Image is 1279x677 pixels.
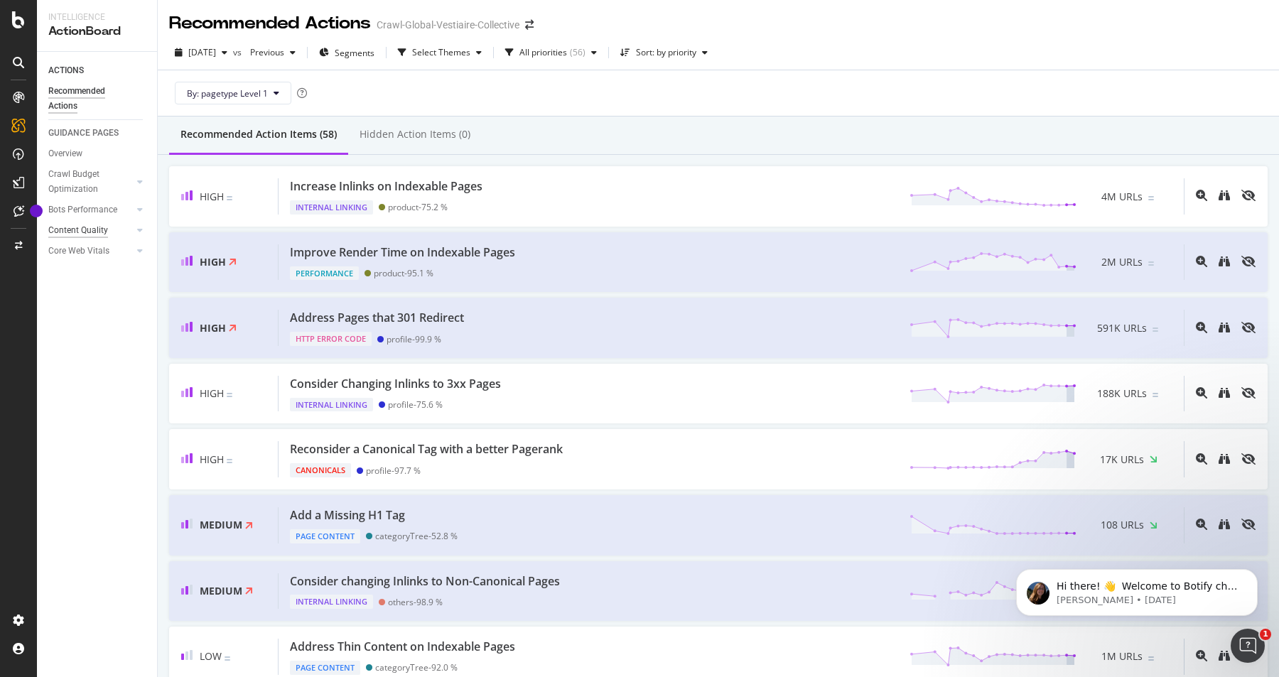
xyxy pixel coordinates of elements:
div: magnifying-glass-plus [1196,256,1207,267]
a: ACTIONS [48,63,147,78]
div: product - 75.2 % [388,202,448,212]
div: Crawl-Global-Vestiaire-Collective [377,18,519,32]
a: binoculars [1219,323,1230,335]
img: Equal [1153,327,1158,332]
button: Segments [313,41,380,64]
div: binoculars [1219,453,1230,465]
div: profile - 99.9 % [387,334,441,345]
span: 591K URLs [1097,321,1147,335]
div: profile - 75.6 % [388,399,443,410]
a: binoculars [1219,388,1230,400]
span: 188K URLs [1097,386,1147,401]
div: Recommended Actions [48,84,134,114]
button: By: pagetype Level 1 [175,82,291,104]
button: Sort: by priority [615,41,713,64]
a: binoculars [1219,190,1230,202]
span: Segments [335,47,374,59]
span: 108 URLs [1101,518,1144,532]
div: Internal Linking [290,398,373,412]
img: Equal [1148,656,1154,661]
img: Equal [1148,261,1154,266]
span: Medium [200,518,242,531]
a: Core Web Vitals [48,244,133,259]
span: High [200,453,224,466]
span: 1M URLs [1101,649,1143,664]
div: magnifying-glass-plus [1196,519,1207,530]
div: categoryTree - 92.0 % [375,662,458,673]
div: eye-slash [1241,322,1256,333]
div: Tooltip anchor [30,205,43,217]
button: All priorities(56) [500,41,603,64]
span: Previous [244,46,284,58]
div: All priorities [519,48,567,57]
a: GUIDANCE PAGES [48,126,147,141]
div: eye-slash [1241,453,1256,465]
div: others - 98.9 % [388,597,443,607]
div: product - 95.1 % [374,268,433,278]
div: Improve Render Time on Indexable Pages [290,244,515,261]
div: Recommended Action Items (58) [180,127,337,141]
div: Internal Linking [290,595,373,609]
div: Reconsider a Canonical Tag with a better Pagerank [290,441,563,457]
div: binoculars [1219,190,1230,201]
div: Page Content [290,661,360,675]
a: Recommended Actions [48,84,147,114]
div: Hidden Action Items (0) [360,127,470,141]
div: Consider changing Inlinks to Non-Canonical Pages [290,573,560,590]
div: Crawl Budget Optimization [48,167,123,197]
div: binoculars [1219,519,1230,530]
a: binoculars [1219,519,1230,531]
div: binoculars [1219,256,1230,267]
div: binoculars [1219,322,1230,333]
div: Address Thin Content on Indexable Pages [290,639,515,655]
button: Select Themes [392,41,487,64]
button: [DATE] [169,41,233,64]
div: Page Content [290,529,360,543]
a: binoculars [1219,651,1230,663]
img: Equal [227,393,232,397]
img: Equal [227,196,232,200]
div: Address Pages that 301 Redirect [290,310,464,326]
a: Crawl Budget Optimization [48,167,133,197]
img: Equal [1148,196,1154,200]
div: Recommended Actions [169,11,371,36]
span: 2025 Sep. 2nd [188,46,216,58]
img: Equal [227,459,232,463]
div: ACTIONS [48,63,84,78]
div: eye-slash [1241,256,1256,267]
a: binoculars [1219,454,1230,466]
iframe: Intercom notifications message [995,539,1279,639]
div: eye-slash [1241,519,1256,530]
a: binoculars [1219,256,1230,269]
div: magnifying-glass-plus [1196,453,1207,465]
span: By: pagetype Level 1 [187,87,268,99]
span: 4M URLs [1101,190,1143,204]
div: ActionBoard [48,23,146,40]
div: GUIDANCE PAGES [48,126,119,141]
div: Increase Inlinks on Indexable Pages [290,178,482,195]
div: Overview [48,146,82,161]
div: binoculars [1219,650,1230,661]
div: Intelligence [48,11,146,23]
div: arrow-right-arrow-left [525,20,534,30]
div: Performance [290,266,359,281]
div: eye-slash [1241,190,1256,201]
span: 1 [1260,629,1271,640]
a: Content Quality [48,223,133,238]
span: High [200,190,224,203]
div: Content Quality [48,223,108,238]
div: binoculars [1219,387,1230,399]
span: High [200,255,226,269]
div: Select Themes [412,48,470,57]
span: Medium [200,584,242,597]
div: ( 56 ) [570,48,585,57]
span: High [200,386,224,400]
img: Equal [225,656,230,661]
div: Canonicals [290,463,351,477]
div: Sort: by priority [636,48,696,57]
div: magnifying-glass-plus [1196,190,1207,201]
img: Equal [1153,393,1158,397]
